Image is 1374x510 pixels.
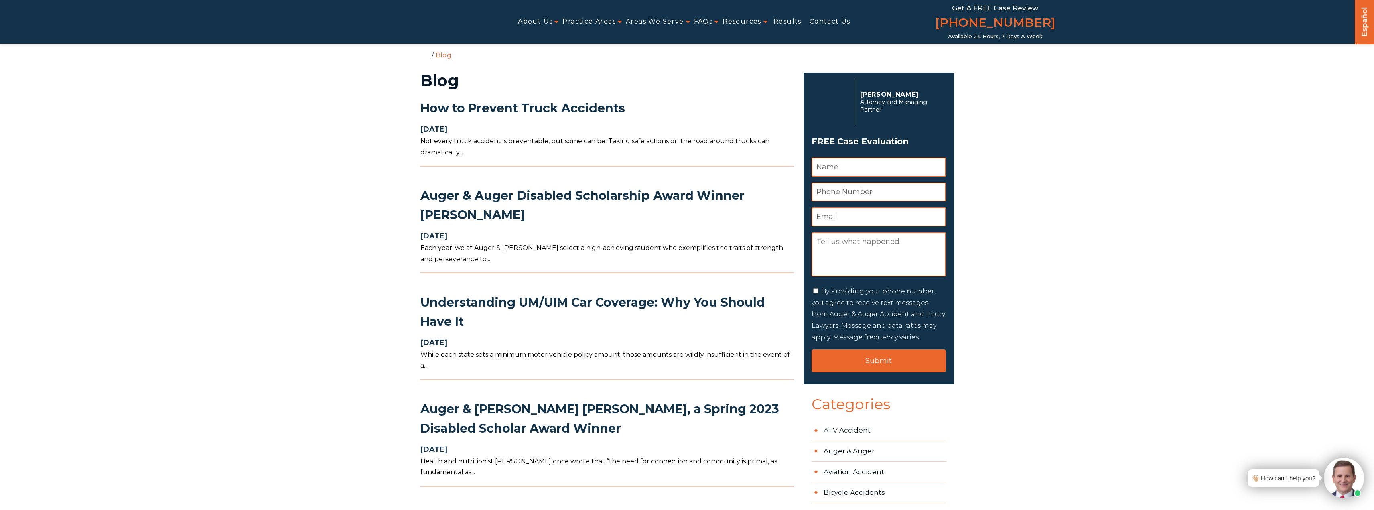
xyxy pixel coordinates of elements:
strong: [DATE] [420,125,447,134]
a: Home [422,51,430,58]
a: Understanding UM/UIM Car Coverage: Why You Should Have It [420,295,765,329]
p: Health and nutritionist [PERSON_NAME] once wrote that “the need for connection and community is p... [420,456,794,477]
h1: Blog [420,73,794,89]
input: Name [812,158,946,177]
strong: [DATE] [420,232,447,240]
img: Intaker widget Avatar [1324,458,1364,498]
a: Areas We Serve [626,13,684,31]
strong: [DATE] [420,338,447,347]
li: Blog [434,51,453,59]
h3: FREE Case Evaluation [812,134,946,149]
span: Attorney and Managing Partner [860,98,942,114]
input: Submit [812,349,946,372]
div: 👋🏼 How can I help you? [1252,473,1315,484]
a: Auger & Auger [812,441,946,462]
a: Aviation Accident [812,462,946,483]
p: Not every truck accident is preventable, but some can be. Taking safe actions on the road around ... [420,136,794,157]
input: Phone Number [812,183,946,201]
h4: Categories [804,396,954,421]
a: Resources [723,13,761,31]
a: Contact Us [810,13,850,31]
label: By Providing your phone number, you agree to receive text messages from Auger & Auger Accident an... [812,287,945,341]
a: How to Prevent Truck Accidents [420,101,625,116]
a: Auger & [PERSON_NAME] [PERSON_NAME], a Spring 2023 Disabled Scholar Award Winner [420,402,779,436]
a: About Us [518,13,552,31]
a: Auger & Auger Disabled Scholarship Award Winner [PERSON_NAME] [420,188,745,223]
p: Each year, we at Auger & [PERSON_NAME] select a high-achieving student who exemplifies the traits... [420,242,794,264]
p: While each state sets a minimum motor vehicle policy amount, those amounts are wildly insufficien... [420,349,794,371]
a: Results [773,13,802,31]
a: Practice Areas [562,13,616,31]
p: [PERSON_NAME] [860,91,942,98]
span: Available 24 Hours, 7 Days a Week [948,33,1043,40]
a: ATV Accident [812,420,946,441]
img: Auger & Auger Accident and Injury Lawyers Logo [307,12,434,31]
img: Herbert Auger [812,82,852,122]
span: Get a FREE Case Review [952,4,1038,12]
a: Bicycle Accidents [812,482,946,503]
a: [PHONE_NUMBER] [935,14,1055,33]
a: FAQs [694,13,713,31]
strong: [DATE] [420,445,447,454]
input: Email [812,207,946,226]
